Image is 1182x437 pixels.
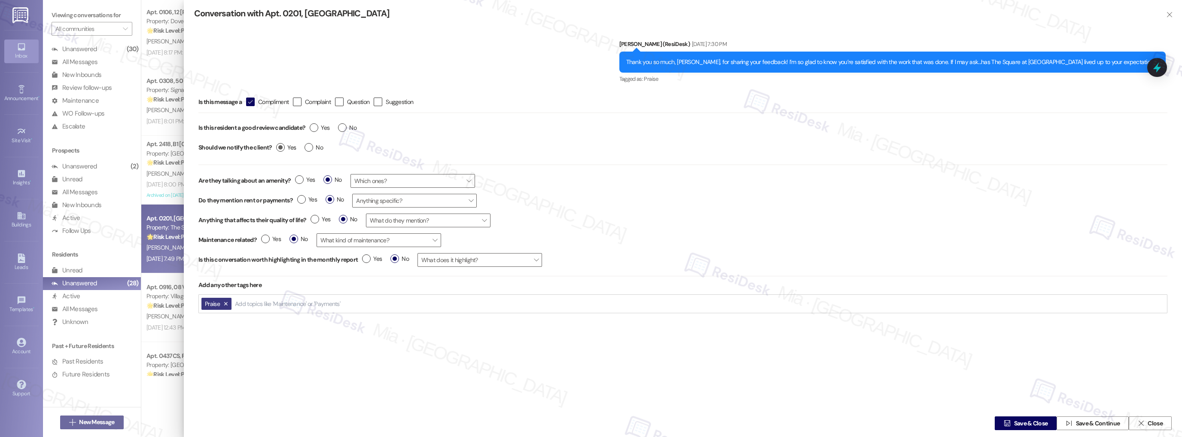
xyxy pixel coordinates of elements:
[198,176,291,185] label: Are they talking about an amenity?
[362,254,382,263] span: Yes
[1148,419,1163,428] span: Close
[198,235,257,244] label: Maintenance related?
[194,8,1152,19] div: Conversation with Apt. 0201, [GEOGRAPHIC_DATA]
[644,75,658,83] span: Praise
[198,98,242,107] span: Is this message a
[1076,419,1120,428] span: Save & Continue
[295,175,315,184] span: Yes
[305,143,323,152] span: No
[347,98,369,106] span: Question
[305,98,331,106] span: Complaint
[1057,416,1129,430] button: Save & Continue
[1004,420,1010,427] i: 
[198,216,306,225] label: Anything that affects their quality of life?
[198,141,272,154] label: Should we notify the client?
[1166,11,1173,18] i: 
[310,123,329,132] span: Yes
[366,214,490,227] span: What do they mention?
[311,215,330,224] span: Yes
[417,253,542,267] span: What does it highlight?
[289,235,308,244] span: No
[326,195,344,204] span: No
[276,143,296,152] span: Yes
[619,40,1166,52] div: [PERSON_NAME] (ResiDesk)
[258,98,289,106] span: Compliment
[201,298,232,310] button: Praise
[297,195,317,204] span: Yes
[386,98,413,106] span: Suggestion
[261,235,281,244] span: Yes
[1014,419,1048,428] span: Save & Close
[350,174,475,188] span: Which ones?
[390,254,409,263] span: No
[317,233,441,247] span: What kind of maintenance?
[995,416,1057,430] button: Save & Close
[198,255,358,264] label: Is this conversation worth highlighting in the monthly report
[339,215,357,224] span: No
[1129,416,1172,430] button: Close
[198,196,293,205] label: Do they mention rent or payments?
[198,121,305,134] label: Is this resident a good review candidate?
[1138,420,1144,427] i: 
[626,58,1159,67] div: Thank you so much, [PERSON_NAME], for sharing your feedback! I’m so glad to know you’re satisfied...
[1066,420,1072,427] i: 
[247,98,253,107] i: 
[338,123,356,132] span: No
[235,300,341,308] input: Add topics like 'Maintenance' or 'Payments'
[205,300,220,308] span: Praise
[323,175,342,184] span: No
[198,276,1167,294] div: Add any other tags here
[352,194,477,208] span: Anything specific?
[619,73,1166,85] div: Tagged as:
[690,40,727,49] div: [DATE] 7:30 PM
